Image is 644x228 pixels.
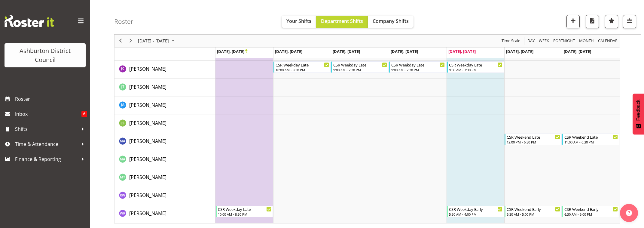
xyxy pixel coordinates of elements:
span: 6 [81,111,87,117]
div: previous period [115,35,126,47]
span: [DATE], [DATE] [333,49,360,54]
a: [PERSON_NAME] [129,65,166,72]
td: Wendy Keepa resource [114,205,215,223]
div: CSR Weekday Early [449,206,502,212]
div: 9:00 AM - 7:30 PM [391,67,445,72]
div: Jill Cullimore"s event - CSR Weekday Late Begin From Friday, September 26, 2025 at 9:00:00 AM GMT... [447,61,504,73]
div: 6:30 AM - 5:00 PM [507,212,560,217]
td: Meghan Anderson resource [114,151,215,169]
span: [DATE] - [DATE] [137,37,169,45]
span: [PERSON_NAME] [129,174,166,180]
span: [PERSON_NAME] [129,102,166,108]
span: Company Shifts [373,18,409,24]
span: Shifts [15,125,78,134]
span: [PERSON_NAME] [129,138,166,144]
td: Megan Allott resource [114,133,215,151]
button: Month [597,37,619,45]
span: Time Scale [501,37,521,45]
button: Timeline Day [526,37,536,45]
button: Download a PDF of the roster according to the set date range. [586,15,599,28]
button: Next [127,37,135,45]
button: Timeline Month [578,37,595,45]
button: Department Shifts [316,16,368,28]
div: CSR Weekday Late [333,62,387,68]
span: calendar [597,37,618,45]
div: next period [126,35,136,47]
a: [PERSON_NAME] [129,192,166,199]
a: [PERSON_NAME] [129,210,166,217]
td: Richard Wood resource [114,187,215,205]
span: [DATE], [DATE] [564,49,591,54]
button: Add a new shift [566,15,580,28]
div: Wendy Keepa"s event - CSR Weekday Early Begin From Friday, September 26, 2025 at 5:30:00 AM GMT+1... [447,206,504,217]
button: Company Shifts [368,16,414,28]
button: Timeline Week [538,37,550,45]
div: Megan Allott"s event - CSR Weekend Late Begin From Saturday, September 27, 2025 at 12:00:00 PM GM... [505,134,562,145]
span: [DATE], [DATE] [275,49,302,54]
div: September 22 - 28, 2025 [136,35,178,47]
span: [DATE], [DATE] [506,49,533,54]
button: Your Shifts [282,16,316,28]
a: [PERSON_NAME] [129,137,166,145]
div: CSR Weekend Late [564,134,618,140]
div: 10:00 AM - 8:30 PM [218,212,271,217]
span: Week [538,37,550,45]
div: Jill Cullimore"s event - CSR Weekday Late Begin From Wednesday, September 24, 2025 at 9:00:00 AM ... [331,61,388,73]
div: CSR Weekday Late [276,62,329,68]
span: Finance & Reporting [15,155,78,164]
button: Fortnight [552,37,576,45]
a: [PERSON_NAME] [129,174,166,181]
span: Fortnight [553,37,575,45]
td: Jill Cullimore resource [114,61,215,79]
div: Wendy Keepa"s event - CSR Weekend Early Begin From Saturday, September 27, 2025 at 6:30:00 AM GMT... [505,206,562,217]
a: [PERSON_NAME] [129,156,166,163]
div: CSR Weekend Early [507,206,560,212]
div: 10:00 AM - 8:30 PM [276,67,329,72]
div: Jill Cullimore"s event - CSR Weekday Late Begin From Tuesday, September 23, 2025 at 10:00:00 AM G... [273,61,331,73]
div: CSR Weekend Late [507,134,560,140]
span: Inbox [15,109,81,119]
a: [PERSON_NAME] [129,101,166,109]
div: 12:00 PM - 6:30 PM [507,140,560,144]
div: Megan Allott"s event - CSR Weekend Late Begin From Sunday, September 28, 2025 at 11:00:00 AM GMT+... [562,134,619,145]
div: 11:00 AM - 6:30 PM [564,140,618,144]
td: Moira Tarry resource [114,169,215,187]
div: 5:30 AM - 4:00 PM [449,212,502,217]
span: [DATE], [DATE] [217,49,247,54]
a: [PERSON_NAME] [129,83,166,91]
button: Feedback - Show survey [633,94,644,134]
span: [DATE], [DATE] [391,49,418,54]
img: help-xxl-2.png [626,210,632,216]
div: Wendy Keepa"s event - CSR Weekday Late Begin From Monday, September 22, 2025 at 10:00:00 AM GMT+1... [216,206,273,217]
button: September 2025 [137,37,177,45]
div: CSR Weekday Late [218,206,271,212]
div: 9:00 AM - 7:30 PM [449,67,502,72]
div: 6:30 AM - 5:00 PM [564,212,618,217]
div: Wendy Keepa"s event - CSR Weekend Early Begin From Sunday, September 28, 2025 at 6:30:00 AM GMT+1... [562,206,619,217]
span: Day [527,37,535,45]
div: Ashburton District Council [11,46,80,64]
td: Julia Allen resource [114,97,215,115]
span: [PERSON_NAME] [129,210,166,217]
img: Rosterit website logo [5,15,54,27]
button: Highlight an important date within the roster. [605,15,618,28]
span: [PERSON_NAME] [129,192,166,199]
span: Feedback [636,100,641,121]
div: CSR Weekday Late [449,62,502,68]
button: Time Scale [501,37,521,45]
div: CSR Weekday Late [391,62,445,68]
td: Liam Stewart resource [114,115,215,133]
span: Time & Attendance [15,140,78,149]
div: CSR Weekend Early [564,206,618,212]
span: [PERSON_NAME] [129,120,166,126]
button: Filter Shifts [623,15,636,28]
span: [PERSON_NAME] [129,156,166,162]
h4: Roster [114,18,133,25]
div: 9:00 AM - 7:30 PM [333,67,387,72]
td: John Tarry resource [114,79,215,97]
span: Your Shifts [286,18,311,24]
div: Jill Cullimore"s event - CSR Weekday Late Begin From Thursday, September 25, 2025 at 9:00:00 AM G... [389,61,446,73]
button: Previous [117,37,125,45]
